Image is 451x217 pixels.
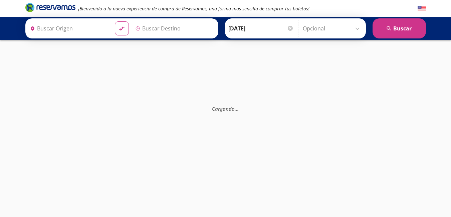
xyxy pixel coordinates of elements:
[303,20,363,37] input: Opcional
[133,20,215,37] input: Buscar Destino
[25,2,75,14] a: Brand Logo
[25,2,75,12] i: Brand Logo
[237,105,239,112] span: .
[373,18,426,38] button: Buscar
[228,20,294,37] input: Elegir Fecha
[27,20,109,37] input: Buscar Origen
[78,5,309,12] em: ¡Bienvenido a la nueva experiencia de compra de Reservamos, una forma más sencilla de comprar tus...
[236,105,237,112] span: .
[212,105,239,112] em: Cargando
[235,105,236,112] span: .
[418,4,426,13] button: English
